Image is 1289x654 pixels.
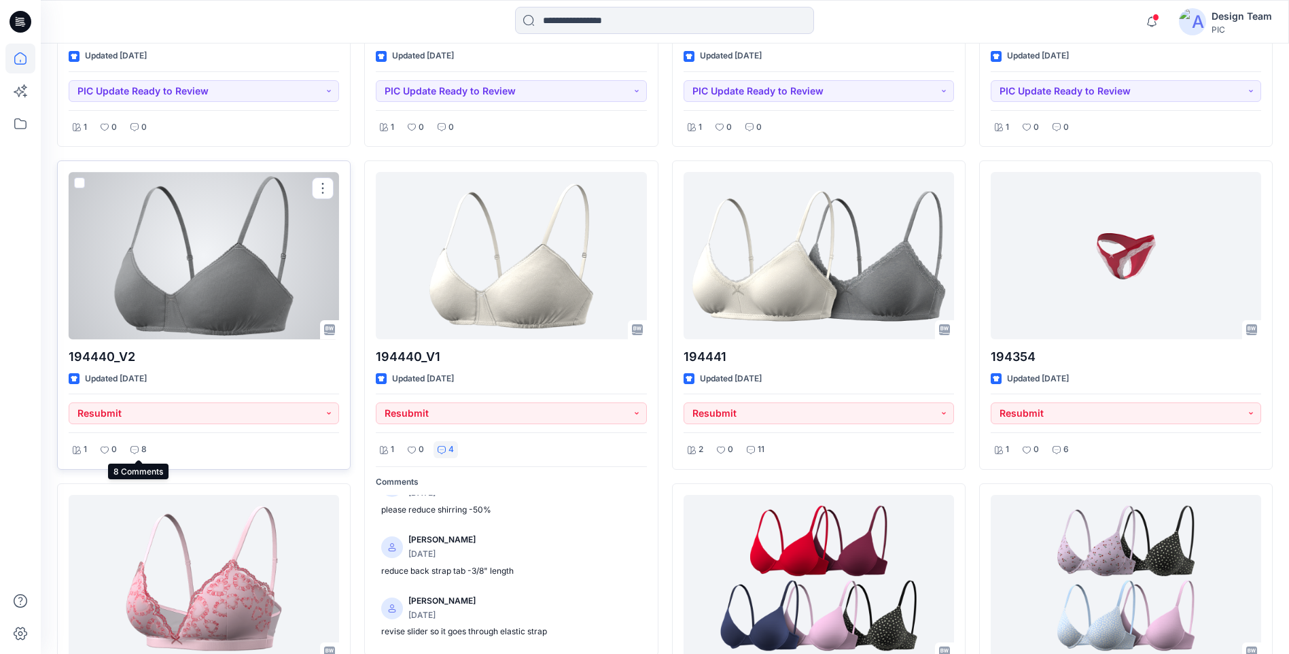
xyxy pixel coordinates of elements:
[69,172,339,339] a: 194440_V2
[376,475,646,489] p: Comments
[1034,120,1039,135] p: 0
[85,372,147,386] p: Updated [DATE]
[699,443,703,457] p: 2
[376,172,646,339] a: 194440_V1
[728,443,733,457] p: 0
[684,347,954,366] p: 194441
[1006,443,1009,457] p: 1
[419,120,424,135] p: 0
[84,443,87,457] p: 1
[448,443,454,457] p: 4
[726,120,732,135] p: 0
[111,443,117,457] p: 0
[700,49,762,63] p: Updated [DATE]
[381,625,641,639] p: revise slider so it goes through elastic strap
[1063,120,1069,135] p: 0
[408,608,476,623] p: [DATE]
[1034,443,1039,457] p: 0
[756,120,762,135] p: 0
[376,467,646,523] a: [PERSON_NAME][DATE]please reduce shirring -50%
[392,49,454,63] p: Updated [DATE]
[381,564,641,579] p: reduce back strap tab -3/8" length
[1212,24,1272,35] div: PIC
[376,347,646,366] p: 194440_V1
[408,594,476,608] p: [PERSON_NAME]
[758,443,764,457] p: 11
[1007,372,1069,386] p: Updated [DATE]
[381,503,641,517] p: please reduce shirring -50%
[85,49,147,63] p: Updated [DATE]
[1063,443,1069,457] p: 6
[991,347,1261,366] p: 194354
[388,543,396,551] svg: avatar
[391,443,394,457] p: 1
[84,120,87,135] p: 1
[141,120,147,135] p: 0
[419,443,424,457] p: 0
[1179,8,1206,35] img: avatar
[1212,8,1272,24] div: Design Team
[1007,49,1069,63] p: Updated [DATE]
[69,347,339,366] p: 194440_V2
[388,604,396,613] svg: avatar
[376,528,646,583] a: [PERSON_NAME][DATE]reduce back strap tab -3/8" length
[408,547,476,562] p: [DATE]
[376,589,646,644] a: [PERSON_NAME][DATE]revise slider so it goes through elastic strap
[684,172,954,339] a: 194441
[1006,120,1009,135] p: 1
[448,120,454,135] p: 0
[111,120,117,135] p: 0
[141,443,147,457] p: 8
[408,533,476,547] p: [PERSON_NAME]
[391,120,394,135] p: 1
[700,372,762,386] p: Updated [DATE]
[991,172,1261,339] a: 194354
[392,372,454,386] p: Updated [DATE]
[699,120,702,135] p: 1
